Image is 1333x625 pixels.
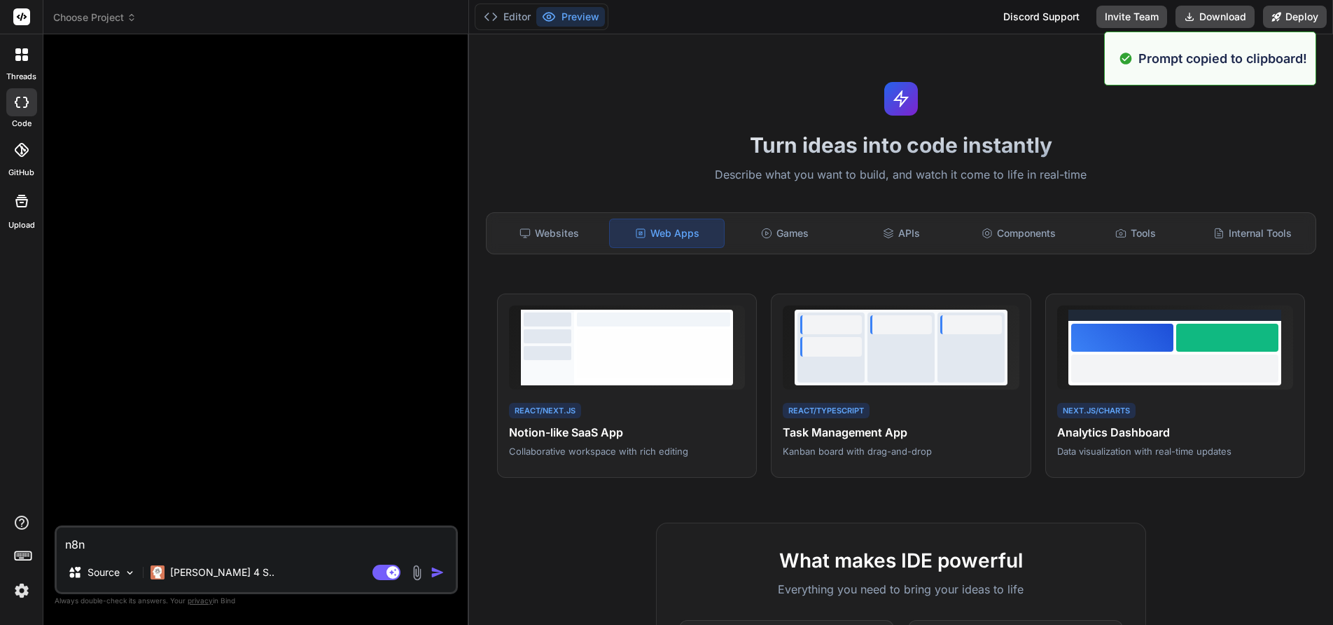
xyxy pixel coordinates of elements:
[188,596,213,605] span: privacy
[1057,424,1293,441] h4: Analytics Dashboard
[961,219,1075,248] div: Components
[995,6,1088,28] div: Discord Support
[8,219,35,231] label: Upload
[10,579,34,603] img: settings
[431,565,445,579] img: icon
[609,219,725,248] div: Web Apps
[1096,6,1167,28] button: Invite Team
[509,445,745,458] p: Collaborative workspace with rich editing
[88,565,120,579] p: Source
[844,219,958,248] div: APIs
[679,581,1123,598] p: Everything you need to bring your ideas to life
[1263,6,1327,28] button: Deploy
[1196,219,1310,248] div: Internal Tools
[679,546,1123,575] h2: What makes IDE powerful
[1079,219,1193,248] div: Tools
[409,565,425,581] img: attachment
[477,132,1325,158] h1: Turn ideas into code instantly
[12,118,32,130] label: code
[53,11,137,25] span: Choose Project
[727,219,842,248] div: Games
[478,7,536,27] button: Editor
[57,528,456,553] textarea: n8n
[509,424,745,441] h4: Notion-like SaaS App
[509,403,581,419] div: React/Next.js
[783,445,1019,458] p: Kanban board with drag-and-drop
[1057,403,1136,419] div: Next.js/Charts
[783,403,870,419] div: React/TypeScript
[8,167,34,179] label: GitHub
[1138,49,1307,68] p: Prompt copied to clipboard!
[477,166,1325,184] p: Describe what you want to build, and watch it come to life in real-time
[492,219,606,248] div: Websites
[170,565,274,579] p: [PERSON_NAME] 4 S..
[6,71,36,83] label: threads
[1119,49,1133,68] img: alert
[55,594,458,607] p: Always double-check its answers. Your in Bind
[124,567,136,579] img: Pick Models
[783,424,1019,441] h4: Task Management App
[536,7,605,27] button: Preview
[151,565,165,579] img: Claude 4 Sonnet
[1175,6,1255,28] button: Download
[1057,445,1293,458] p: Data visualization with real-time updates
